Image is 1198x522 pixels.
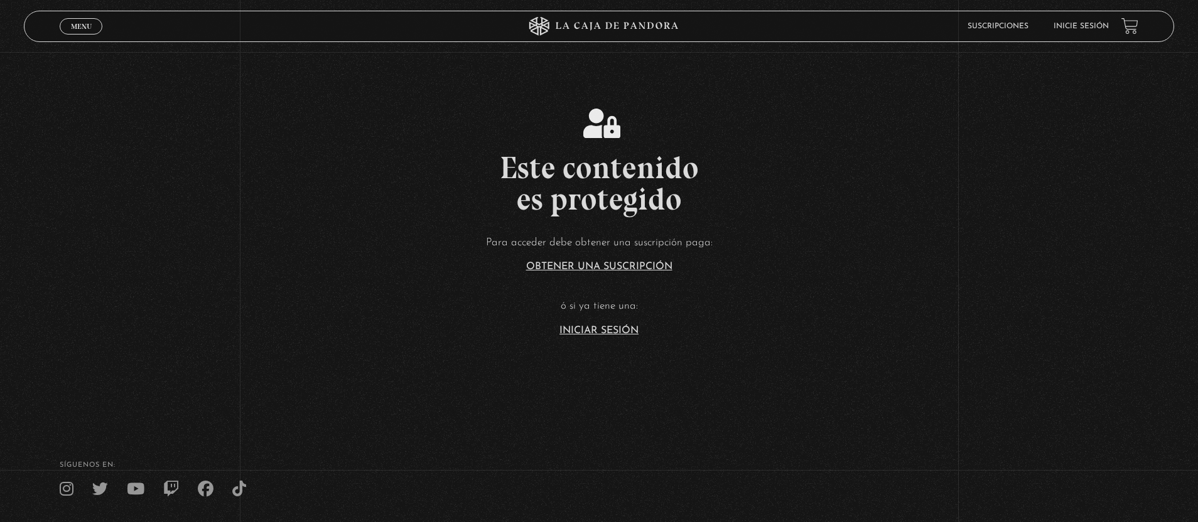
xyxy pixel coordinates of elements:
[1121,18,1138,35] a: View your shopping cart
[67,33,96,41] span: Cerrar
[60,462,1138,469] h4: SÍguenos en:
[968,23,1028,30] a: Suscripciones
[71,23,92,30] span: Menu
[1054,23,1109,30] a: Inicie sesión
[559,326,639,336] a: Iniciar Sesión
[526,262,672,272] a: Obtener una suscripción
